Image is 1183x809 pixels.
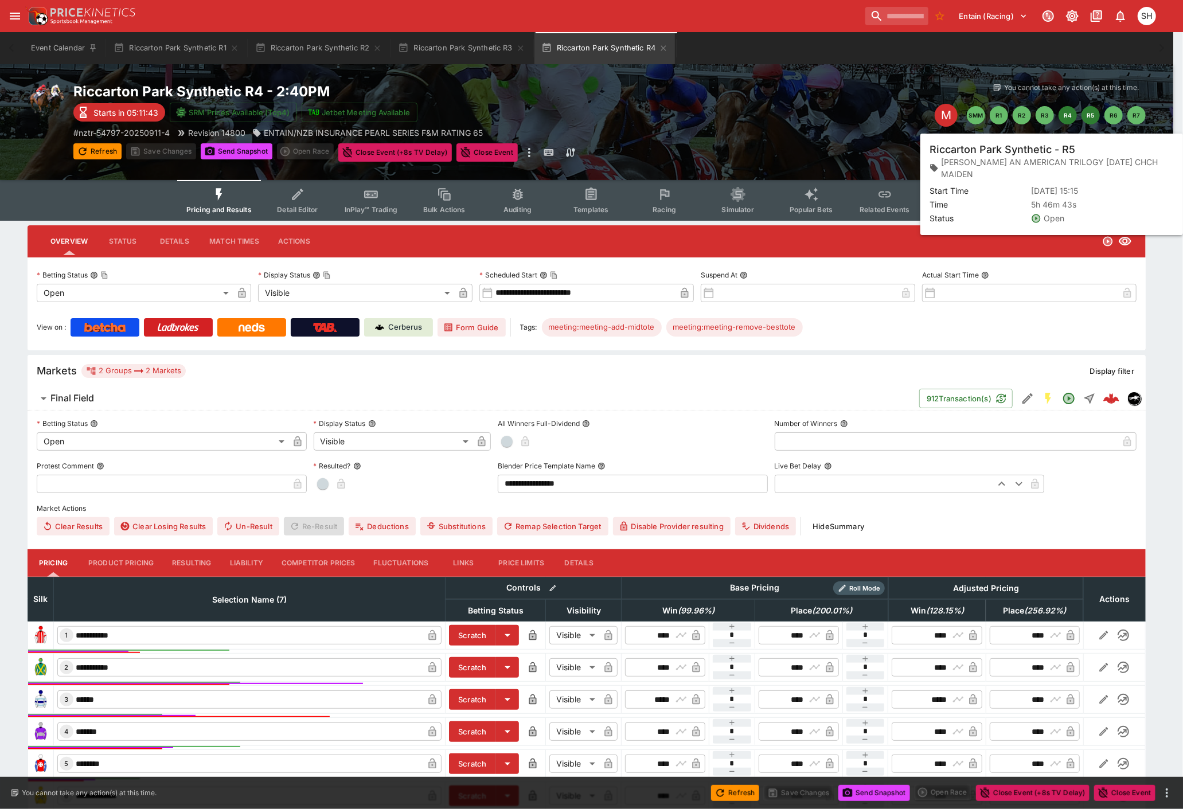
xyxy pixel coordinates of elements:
[28,83,64,119] img: horse_racing.png
[50,392,94,404] h6: Final Field
[931,7,949,25] button: No Bookmarks
[449,753,496,774] button: Scratch
[449,721,496,742] button: Scratch
[542,318,662,337] div: Betting Target: cerberus
[32,722,50,741] img: runner 4
[1036,106,1054,124] button: R3
[1086,6,1107,26] button: Documentation
[268,228,320,255] button: Actions
[1103,390,1119,407] img: logo-cerberus--red.svg
[489,549,553,577] button: Price Limits
[314,432,473,451] div: Visible
[313,323,337,332] img: TabNZ
[613,517,731,536] button: Disable Provider resulting
[449,689,496,710] button: Scratch
[188,127,245,139] p: Revision 14800
[952,7,1034,25] button: Select Tenant
[107,32,246,64] button: Riccarton Park Synthetic R1
[37,364,77,377] h5: Markets
[37,270,88,280] p: Betting Status
[258,284,454,302] div: Visible
[186,205,252,214] span: Pricing and Results
[5,6,25,26] button: open drawer
[735,517,796,536] button: Dividends
[264,127,483,139] p: ENTAIN/NZB INSURANCE PEARL SERIES F&M RATING 65
[790,205,833,214] span: Popular Bets
[549,755,599,773] div: Visible
[898,604,977,618] span: Win
[73,127,170,139] p: Copy To Clipboard
[338,143,452,162] button: Close Event (+8s TV Delay)
[163,549,220,577] button: Resulting
[865,7,928,25] input: search
[1083,362,1141,380] button: Display filter
[915,784,971,800] div: split button
[201,143,272,159] button: Send Snapshot
[666,318,803,337] div: Betting Target: cerberus
[284,517,344,536] span: Re-Result
[498,419,580,428] p: All Winners Full-Dividend
[217,517,279,536] span: Un-Result
[25,5,48,28] img: PriceKinetics Logo
[498,461,595,471] p: Blender Price Template Name
[1038,6,1059,26] button: Connected to PK
[1103,390,1119,407] div: 855abd2b-eb3a-4b01-b19a-9595c8d22894
[545,581,560,596] button: Bulk edit
[32,626,50,644] img: runner 1
[50,8,135,17] img: PriceKinetics
[701,270,737,280] p: Suspend At
[37,461,94,471] p: Protest Comment
[935,104,958,127] div: Edit Meeting
[1004,83,1139,93] p: You cannot take any action(s) at this time.
[455,604,536,618] span: Betting Status
[573,205,608,214] span: Templates
[449,657,496,678] button: Scratch
[678,604,715,618] em: ( 99.96 %)
[1138,7,1156,25] div: Scott Hunt
[248,32,389,64] button: Riccarton Park Synthetic R2
[833,581,885,595] div: Show/hide Price Roll mode configuration.
[990,604,1079,618] span: Place
[277,143,334,159] div: split button
[845,584,885,593] span: Roll Mode
[1104,106,1123,124] button: R6
[93,107,158,119] p: Starts in 05:11:43
[32,658,50,677] img: runner 2
[976,785,1090,801] button: Close Event (+8s TV Delay)
[779,604,865,618] span: Place
[37,500,1137,517] label: Market Actions
[1102,236,1114,247] svg: Open
[1110,6,1131,26] button: Notifications
[100,271,108,279] button: Copy To Clipboard
[302,103,417,122] button: Jetbet Meeting Available
[1094,785,1155,801] button: Close Event
[28,577,54,621] th: Silk
[221,549,272,577] button: Liability
[375,323,384,332] img: Cerberus
[922,270,979,280] p: Actual Start Time
[775,461,822,471] p: Live Bet Delay
[24,32,104,64] button: Event Calendar
[63,728,71,736] span: 4
[1059,106,1077,124] button: R4
[389,322,423,333] p: Cerberus
[1128,392,1141,405] img: nztr
[22,788,157,798] p: You cannot take any action(s) at this time.
[549,690,599,709] div: Visible
[63,695,71,704] span: 3
[149,228,200,255] button: Details
[391,32,532,64] button: Riccarton Park Synthetic R3
[37,318,66,337] label: View on :
[73,83,610,100] h2: Copy To Clipboard
[1134,3,1159,29] button: Scott Hunt
[1127,392,1141,405] div: nztr
[860,205,909,214] span: Related Events
[438,549,489,577] button: Links
[308,107,319,118] img: jetbet-logo.svg
[926,604,964,618] em: ( 128.15 %)
[888,577,1083,599] th: Adjusted Pricing
[32,755,50,773] img: runner 5
[967,106,1146,124] nav: pagination navigation
[438,318,506,337] a: Form Guide
[497,517,608,536] button: Remap Selection Target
